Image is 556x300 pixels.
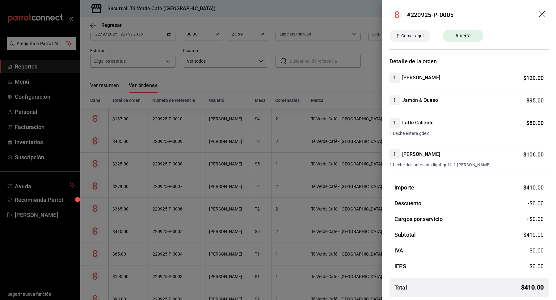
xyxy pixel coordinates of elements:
[523,231,544,238] span: $ 410.00
[390,162,544,168] span: 1 Leche deslactosada light gdf f, 1 [PERSON_NAME]
[390,57,549,65] h3: Detalle de la orden
[523,184,544,191] span: $ 410.00
[402,97,438,104] h4: Jamón & Queso
[452,32,475,40] span: Abierta
[394,262,406,270] h3: IEPS
[402,151,440,158] h4: [PERSON_NAME]
[407,10,453,19] div: #220925-P-0005
[526,215,544,223] span: +$ 0.00
[390,151,400,158] span: 1
[394,231,416,239] h3: Subtotal
[402,74,440,81] h4: [PERSON_NAME]
[390,74,400,81] span: 1
[399,33,426,39] span: Comer aquí
[529,247,544,254] span: $ 0.00
[521,283,544,292] span: $ 410.00
[539,11,546,19] button: drag
[390,119,400,127] span: 1
[402,119,434,127] h4: Latte Caliente
[394,183,414,192] h3: Importe
[394,246,403,255] h3: IVA
[390,97,400,104] span: 1
[523,151,544,158] span: $ 106.00
[526,97,544,104] span: $ 95.00
[526,120,544,126] span: $ 80.00
[394,215,443,223] h3: Cargos por servicio
[529,263,544,269] span: $ 0.00
[394,199,421,207] h3: Descuento
[390,130,544,137] span: 1 Leche entera gde c
[528,199,544,207] span: -$0.00
[394,283,407,292] h3: Total
[523,75,544,81] span: $ 129.00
